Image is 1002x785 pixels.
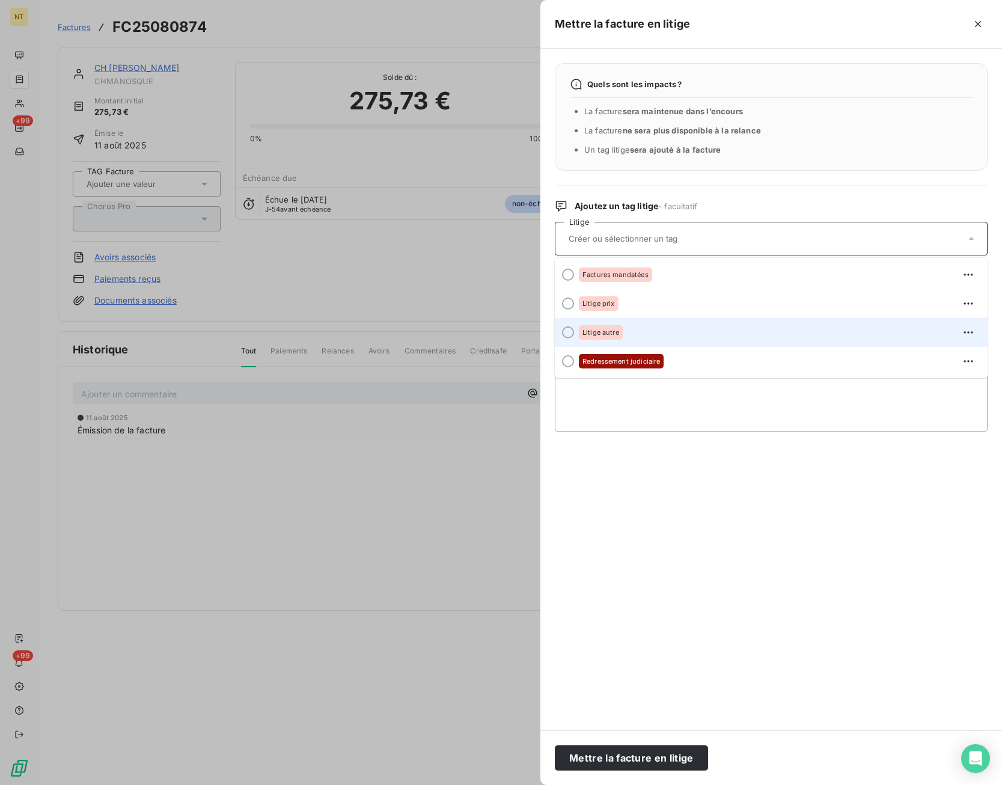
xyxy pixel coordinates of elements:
span: Factures mandatées [582,271,649,278]
span: Litige prix [582,300,615,307]
span: Quels sont les impacts ? [587,79,682,89]
span: sera ajouté à la facture [630,145,721,154]
span: Litige autre [582,329,619,336]
button: Mettre la facture en litige [555,745,708,771]
span: sera maintenue dans l’encours [623,106,743,116]
span: Redressement judiciaire [582,358,660,365]
span: ne sera plus disponible à la relance [623,126,761,135]
span: La facture [584,106,743,116]
span: La facture [584,126,761,135]
span: - facultatif [658,201,697,211]
div: Open Intercom Messenger [961,744,990,773]
input: Créer ou sélectionner un tag [567,233,742,244]
span: Ajoutez un tag litige [575,200,697,212]
span: Un tag litige [584,145,721,154]
h5: Mettre la facture en litige [555,16,690,32]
